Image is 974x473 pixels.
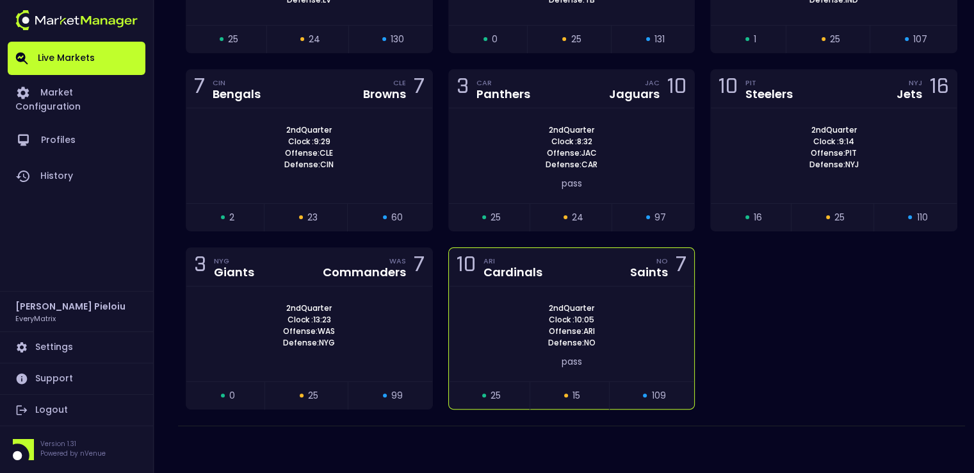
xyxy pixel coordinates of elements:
div: 10 [718,77,738,101]
span: 0 [229,389,235,402]
div: 3 [194,255,206,279]
div: Jaguars [609,88,660,100]
span: Offense: CLE [281,147,337,159]
div: Bengals [213,88,261,100]
div: Panthers [476,88,530,100]
span: 25 [491,211,501,224]
span: 60 [391,211,403,224]
span: Offense: PIT [807,147,861,159]
div: Commanders [323,267,406,278]
span: 25 [834,211,845,224]
img: logo [15,10,138,30]
span: 25 [571,33,581,46]
a: Support [8,363,145,394]
span: 1 [754,33,756,46]
div: NYG [214,256,254,266]
div: Version 1.31Powered by nVenue [8,439,145,460]
span: 24 [572,211,583,224]
div: 7 [414,77,425,101]
span: Clock : 8:32 [547,136,596,147]
span: pass [561,355,581,368]
span: 2nd Quarter [282,124,336,136]
div: PIT [745,78,793,88]
div: Jets [897,88,922,100]
div: Giants [214,267,254,278]
span: Clock : 9:29 [284,136,334,147]
a: Profiles [8,122,145,158]
span: pass [561,177,581,190]
span: 110 [916,211,927,224]
div: Cardinals [483,267,542,278]
div: CLE [393,78,406,88]
span: Clock : 13:23 [284,314,335,326]
span: Offense: ARI [544,326,598,337]
span: 25 [228,33,238,46]
span: Defense: NYJ [806,159,863,170]
span: Defense: NO [544,337,599,349]
span: 23 [307,211,318,224]
h3: EveryMatrix [15,313,56,323]
div: 7 [194,77,205,101]
div: 3 [457,77,469,101]
div: ARI [483,256,542,266]
span: 109 [651,389,665,402]
span: Clock : 9:14 [809,136,858,147]
a: History [8,158,145,194]
a: Logout [8,395,145,426]
span: 131 [654,33,665,46]
div: Steelers [745,88,793,100]
div: NYJ [909,78,922,88]
div: JAC [645,78,660,88]
div: 7 [676,255,686,279]
span: Defense: CAR [542,159,601,170]
a: Live Markets [8,42,145,75]
span: 97 [654,211,666,224]
div: Saints [630,267,668,278]
span: 130 [391,33,404,46]
span: 24 [309,33,320,46]
span: Defense: CIN [280,159,337,170]
span: 25 [830,33,840,46]
div: CIN [213,78,261,88]
div: NO [656,256,668,266]
span: 107 [913,33,927,46]
a: Market Configuration [8,75,145,122]
span: 25 [491,389,501,402]
span: Offense: WAS [279,326,339,337]
p: Powered by nVenue [40,449,106,458]
span: 2nd Quarter [545,124,598,136]
div: 10 [667,77,686,101]
span: 0 [492,33,498,46]
span: 16 [754,211,762,224]
span: 2nd Quarter [808,124,861,136]
div: 10 [457,255,476,279]
span: Clock : 10:05 [545,314,598,326]
p: Version 1.31 [40,439,106,449]
span: 2nd Quarter [282,303,336,314]
span: 15 [572,389,580,402]
div: CAR [476,78,530,88]
div: Browns [363,88,406,100]
span: 2nd Quarter [545,303,598,314]
span: Offense: JAC [542,147,600,159]
span: Defense: NYG [279,337,339,349]
div: 16 [930,77,949,101]
h2: [PERSON_NAME] Pieloiu [15,299,126,313]
span: 2 [229,211,234,224]
a: Settings [8,332,145,363]
span: 99 [391,389,403,402]
div: 7 [414,255,425,279]
div: WAS [389,256,406,266]
span: 25 [308,389,318,402]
